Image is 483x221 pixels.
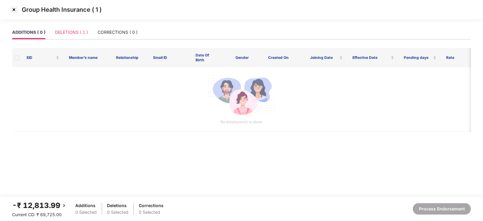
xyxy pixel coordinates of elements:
div: Deletions [107,202,128,209]
img: svg+xml;base64,PHN2ZyB4bWxucz0iaHR0cDovL3d3dy53My5vcmcvMjAwMC9zdmciIGlkPSJNdWx0aXBsZV9lbXBsb3llZS... [207,72,275,119]
img: svg+xml;base64,PHN2ZyBpZD0iQ3Jvc3MtMzJ4MzIiIHhtbG5zPSJodHRwOi8vd3d3LnczLm9yZy8yMDAwL3N2ZyIgd2lkdG... [9,5,19,14]
span: Effective Date [352,55,390,60]
th: Created On [263,48,306,67]
span: Pending days [404,55,432,60]
div: -₹ 12,813.99 [12,200,68,211]
th: Pending days [399,48,441,67]
img: svg+xml;base64,PHN2ZyBpZD0iQmFjay0yMHgyMCIgeG1sbnM9Imh0dHA6Ly93d3cudzMub3JnLzIwMDAvc3ZnIiB3aWR0aD... [60,202,68,209]
p: Group Health Insurance ( 1 ) [22,6,102,13]
p: No employee(s) to show [17,119,465,125]
div: Corrections [139,202,164,209]
button: Process Endorsement [413,203,471,215]
th: Joining Date [306,48,348,67]
th: Email ID [148,48,191,67]
th: Date Of Birth [191,48,221,67]
div: DELETIONS ( 1 ) [55,29,88,36]
th: EID [22,48,64,67]
div: Additions [75,202,97,209]
div: 0 Selected [139,209,164,216]
th: Relationship [106,48,149,67]
div: 0 Selected [75,209,97,216]
th: Effective Date [348,48,399,67]
th: Gender [221,48,263,67]
div: ADDITIONS ( 0 ) [12,29,45,36]
span: Joining Date [310,55,339,60]
div: 0 Selected [107,209,128,216]
div: CORRECTIONS ( 0 ) [98,29,138,36]
span: EID [27,55,55,60]
th: Member’s name [64,48,106,67]
span: Current CD: ₹ 69,725.00 [12,212,62,217]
